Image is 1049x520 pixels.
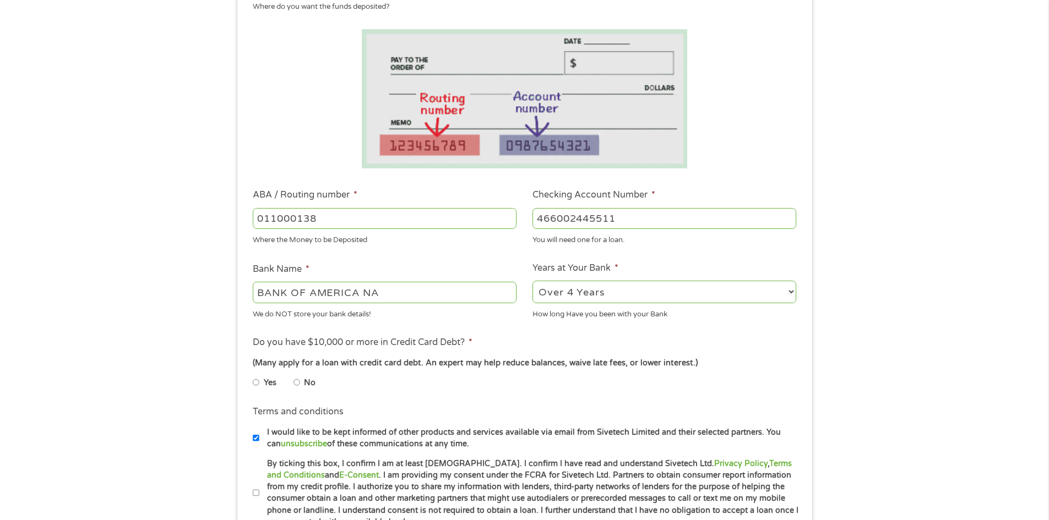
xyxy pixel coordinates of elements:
[281,439,327,448] a: unsubscribe
[253,357,796,369] div: (Many apply for a loan with credit card debt. An expert may help reduce balances, waive late fees...
[532,189,655,201] label: Checking Account Number
[362,29,688,168] img: Routing number location
[253,231,517,246] div: Where the Money to be Deposited
[253,305,517,320] div: We do NOT store your bank details!
[714,459,768,468] a: Privacy Policy
[532,208,796,229] input: 345634636
[253,264,309,275] label: Bank Name
[267,459,792,480] a: Terms and Conditions
[532,231,796,246] div: You will need one for a loan.
[259,426,800,450] label: I would like to be kept informed of other products and services available via email from Sivetech...
[253,2,788,13] div: Where do you want the funds deposited?
[264,377,276,389] label: Yes
[253,337,472,348] label: Do you have $10,000 or more in Credit Card Debt?
[253,189,357,201] label: ABA / Routing number
[339,470,379,480] a: E-Consent
[532,262,618,274] label: Years at Your Bank
[304,377,316,389] label: No
[253,208,517,229] input: 263177916
[253,406,344,418] label: Terms and conditions
[532,305,796,320] div: How long Have you been with your Bank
